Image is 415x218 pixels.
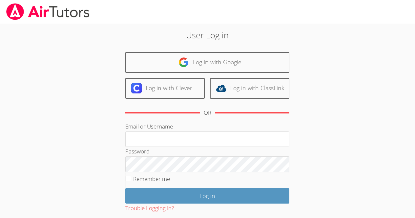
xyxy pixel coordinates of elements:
button: Trouble Logging In? [125,204,174,213]
label: Remember me [133,175,170,183]
img: classlink-logo-d6bb404cc1216ec64c9a2012d9dc4662098be43eaf13dc465df04b49fa7ab582.svg [216,83,226,93]
a: Log in with Google [125,52,289,73]
label: Email or Username [125,123,173,130]
input: Log in [125,188,289,204]
a: Log in with ClassLink [210,78,289,99]
img: clever-logo-6eab21bc6e7a338710f1a6ff85c0baf02591cd810cc4098c63d3a4b26e2feb20.svg [131,83,142,93]
div: OR [204,108,211,118]
img: airtutors_banner-c4298cdbf04f3fff15de1276eac7730deb9818008684d7c2e4769d2f7ddbe033.png [6,3,90,20]
label: Password [125,148,150,155]
img: google-logo-50288ca7cdecda66e5e0955fdab243c47b7ad437acaf1139b6f446037453330a.svg [178,57,189,68]
a: Log in with Clever [125,78,205,99]
h2: User Log in [95,29,320,41]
